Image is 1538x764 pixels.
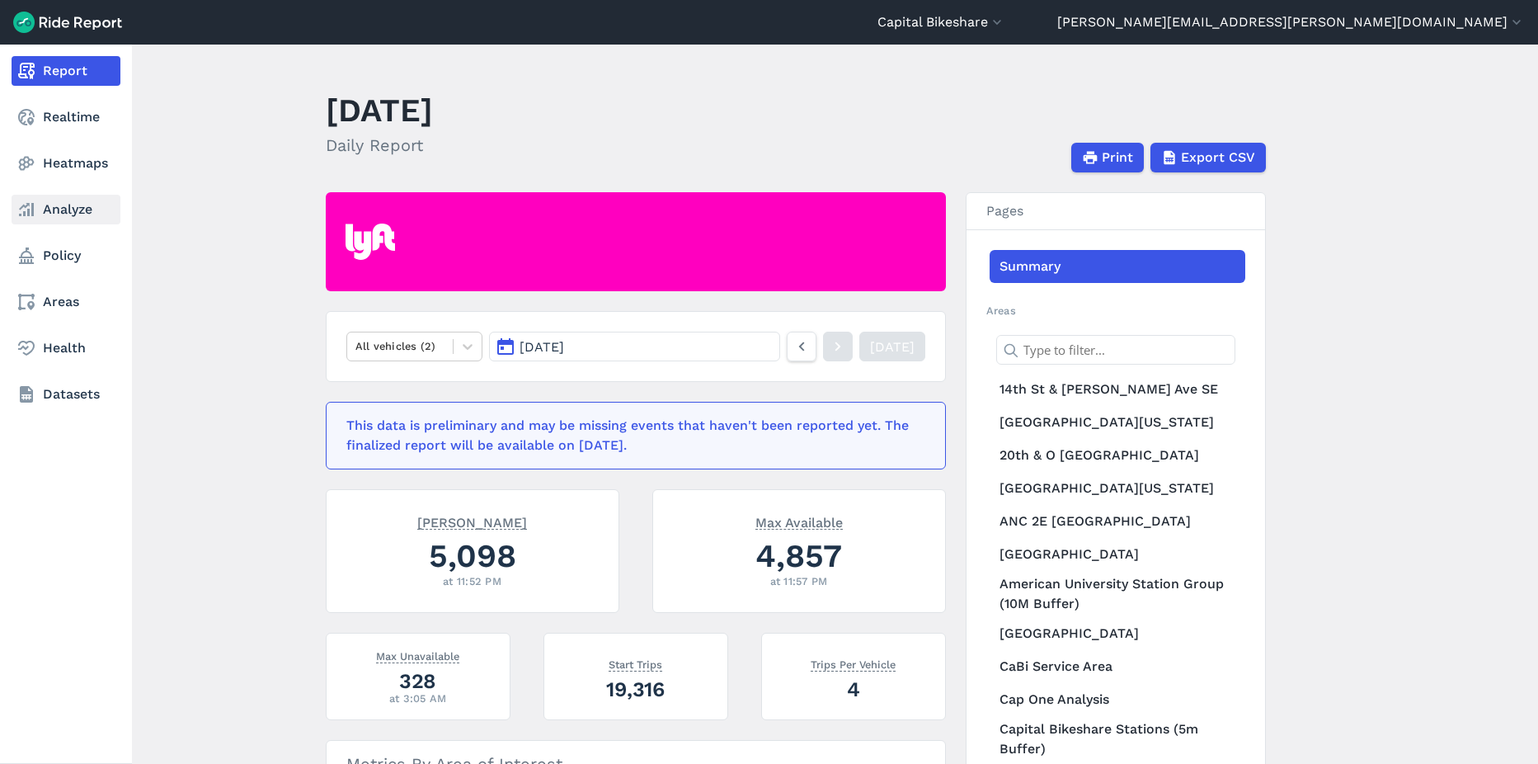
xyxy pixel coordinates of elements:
[13,12,122,33] img: Ride Report
[990,250,1245,283] a: Summary
[1102,148,1133,167] span: Print
[986,303,1245,318] h2: Areas
[12,287,120,317] a: Areas
[609,655,662,672] span: Start Trips
[1057,12,1525,32] button: [PERSON_NAME][EMAIL_ADDRESS][PERSON_NAME][DOMAIN_NAME]
[346,224,395,260] img: Lyft
[990,373,1245,406] a: 14th St & [PERSON_NAME] Ave SE
[877,12,1005,32] button: Capital Bikeshare
[564,675,708,704] div: 19,316
[990,538,1245,571] a: [GEOGRAPHIC_DATA]
[673,533,925,578] div: 4,857
[859,332,925,361] a: [DATE]
[12,56,120,86] a: Report
[346,667,490,696] div: 328
[346,691,490,706] div: at 3:05 AM
[346,533,599,578] div: 5,098
[967,193,1265,230] h3: Pages
[990,716,1245,762] a: Capital Bikeshare Stations (5m Buffer)
[990,650,1245,683] a: CaBi Service Area
[12,102,120,132] a: Realtime
[1071,143,1144,172] button: Print
[376,647,459,663] span: Max Unavailable
[755,513,843,530] span: Max Available
[990,683,1245,716] a: Cap One Analysis
[12,333,120,363] a: Health
[326,133,433,158] h2: Daily Report
[489,332,779,361] button: [DATE]
[12,149,120,178] a: Heatmaps
[782,675,925,704] div: 4
[673,573,925,589] div: at 11:57 PM
[1150,143,1266,172] button: Export CSV
[990,439,1245,472] a: 20th & O [GEOGRAPHIC_DATA]
[346,573,599,589] div: at 11:52 PM
[12,195,120,224] a: Analyze
[520,339,564,355] span: [DATE]
[1181,148,1255,167] span: Export CSV
[12,241,120,271] a: Policy
[346,416,915,455] div: This data is preliminary and may be missing events that haven't been reported yet. The finalized ...
[990,406,1245,439] a: [GEOGRAPHIC_DATA][US_STATE]
[326,87,433,133] h1: [DATE]
[417,513,527,530] span: [PERSON_NAME]
[990,505,1245,538] a: ANC 2E [GEOGRAPHIC_DATA]
[996,335,1235,365] input: Type to filter...
[990,472,1245,505] a: [GEOGRAPHIC_DATA][US_STATE]
[990,571,1245,617] a: American University Station Group (10M Buffer)
[12,380,120,409] a: Datasets
[811,655,896,672] span: Trips Per Vehicle
[990,617,1245,650] a: [GEOGRAPHIC_DATA]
